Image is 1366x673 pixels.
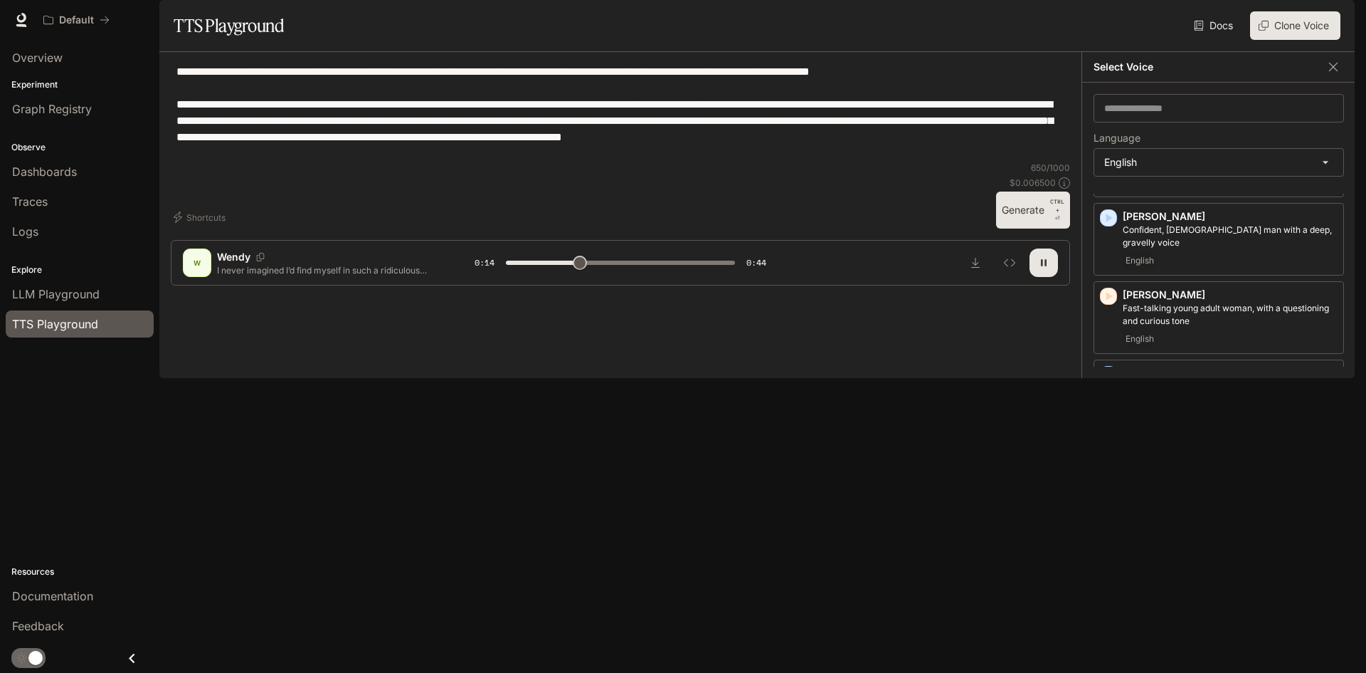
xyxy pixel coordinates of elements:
[217,264,440,276] p: I never imagined I’d find myself in such a ridiculous situation, but here I am, spilling the guts...
[995,249,1024,277] button: Inspect
[174,11,284,40] h1: TTS Playground
[1123,330,1157,348] span: English
[37,6,116,34] button: All workspaces
[1123,288,1338,302] p: [PERSON_NAME]
[1094,149,1343,176] div: English
[250,253,270,261] button: Copy Voice ID
[217,250,250,264] p: Wendy
[475,256,494,270] span: 0:14
[1123,366,1338,380] p: [PERSON_NAME]
[1050,197,1064,223] p: ⏎
[1123,224,1338,249] p: Confident, British man with a deep, gravelly voice
[1123,209,1338,224] p: [PERSON_NAME]
[186,251,208,274] div: W
[996,192,1070,229] button: GenerateCTRL +⏎
[1123,302,1338,328] p: Fast-talking young adult woman, with a questioning and curious tone
[171,206,231,229] button: Shortcuts
[1250,11,1340,40] button: Clone Voice
[1050,197,1064,214] p: CTRL +
[961,249,990,277] button: Download audio
[1031,162,1070,174] p: 650 / 1000
[1094,133,1140,143] p: Language
[1191,11,1239,40] a: Docs
[59,14,94,26] p: Default
[746,256,766,270] span: 0:44
[1123,252,1157,269] span: English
